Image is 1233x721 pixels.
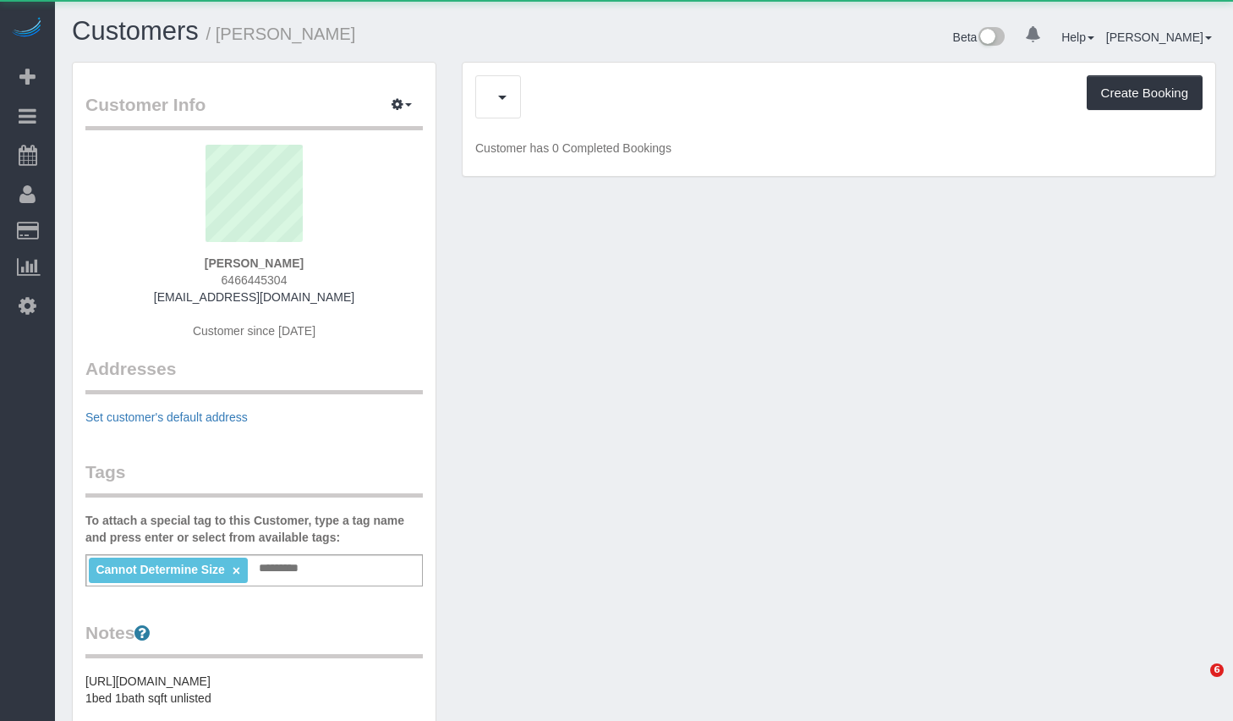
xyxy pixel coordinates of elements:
iframe: Intercom live chat [1175,663,1216,704]
label: To attach a special tag to this Customer, type a tag name and press enter or select from availabl... [85,512,423,546]
span: Customer since [DATE] [193,324,315,338]
span: 6 [1210,663,1224,677]
a: Help [1061,30,1094,44]
a: Customers [72,16,199,46]
img: Automaid Logo [10,17,44,41]
button: Create Booking [1087,75,1203,111]
p: Customer has 0 Completed Bookings [475,140,1203,157]
img: New interface [977,27,1005,49]
legend: Notes [85,620,423,658]
strong: [PERSON_NAME] [205,256,304,270]
a: × [233,564,240,578]
span: 6466445304 [222,273,288,287]
a: [PERSON_NAME] [1106,30,1212,44]
a: Set customer's default address [85,410,248,424]
legend: Tags [85,460,423,498]
small: / [PERSON_NAME] [206,25,356,43]
a: [EMAIL_ADDRESS][DOMAIN_NAME] [154,290,354,304]
span: Cannot Determine Size [96,563,224,576]
pre: [URL][DOMAIN_NAME] 1bed 1bath sqft unlisted [85,673,423,707]
a: Beta [953,30,1006,44]
legend: Customer Info [85,92,423,130]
